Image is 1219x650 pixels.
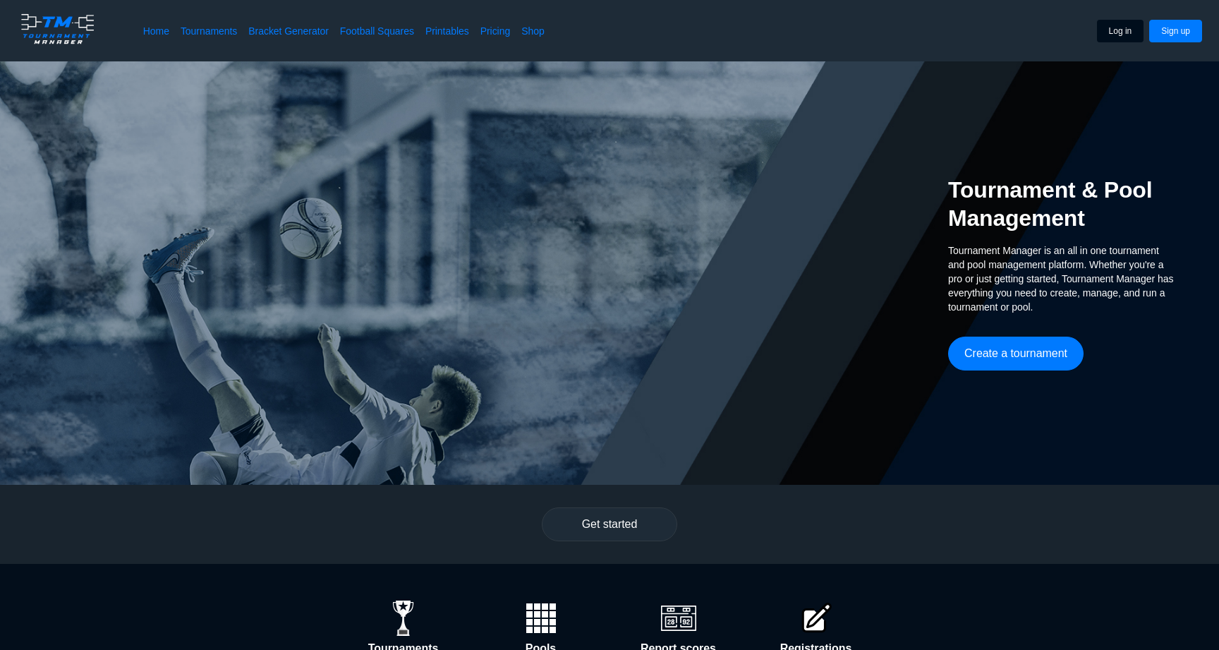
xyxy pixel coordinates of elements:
[1149,20,1202,42] button: Sign up
[480,24,510,38] a: Pricing
[661,601,696,636] img: scoreboard.1e57393721357183ef9760dcff602ac4.svg
[17,11,98,47] img: logo.ffa97a18e3bf2c7d.png
[143,24,169,38] a: Home
[1097,20,1144,42] button: Log in
[425,24,469,38] a: Printables
[521,24,545,38] a: Shop
[181,24,237,38] a: Tournaments
[542,507,677,541] button: Get started
[386,601,421,636] img: trophy.af1f162d0609cb352d9c6f1639651ff2.svg
[948,176,1174,232] h2: Tournament & Pool Management
[948,337,1084,371] button: Create a tournament
[948,243,1174,314] span: Tournament Manager is an all in one tournament and pool management platform. Whether you're a pro...
[799,601,834,636] img: pencilsquare.0618cedfd402539dea291553dd6f4288.svg
[523,601,559,636] img: wCBcAAAAASUVORK5CYII=
[340,24,414,38] a: Football Squares
[248,24,329,38] a: Bracket Generator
